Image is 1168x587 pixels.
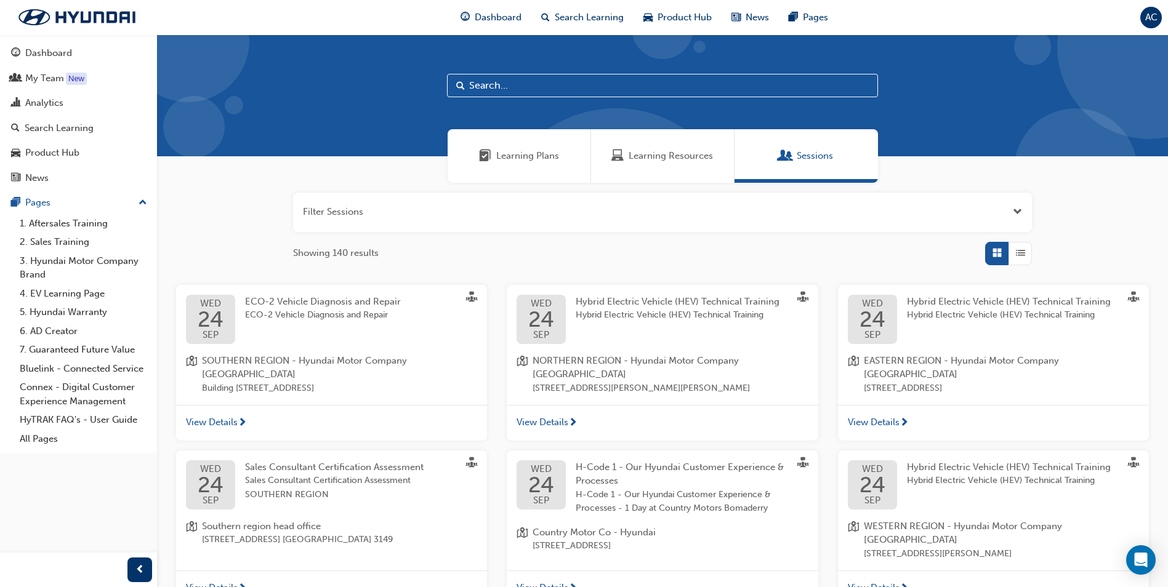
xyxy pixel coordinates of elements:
[658,10,712,25] span: Product Hub
[198,474,224,496] span: 24
[864,354,1139,381] span: EASTERN REGION - Hyundai Motor Company [GEOGRAPHIC_DATA]
[186,354,197,396] span: location-icon
[198,308,224,330] span: 24
[238,418,247,429] span: next-icon
[860,330,885,340] span: SEP
[531,5,634,30] a: search-iconSearch Learning
[517,460,808,516] a: WED24SEPH-Code 1 - Our Hyundai Customer Experience & ProcessesH-Code 1 - Our Hyundai Customer Exp...
[735,129,878,183] a: SessionsSessions
[860,465,885,474] span: WED
[517,525,808,553] a: location-iconCountry Motor Co - Hyundai[STREET_ADDRESS]
[461,10,470,25] span: guage-icon
[15,214,152,233] a: 1. Aftersales Training
[528,308,554,330] span: 24
[202,533,393,547] span: [STREET_ADDRESS] [GEOGRAPHIC_DATA] 3149
[176,285,487,441] button: WED24SEPECO-2 Vehicle Diagnosis and RepairECO-2 Vehicle Diagnosis and Repairlocation-iconSOUTHERN...
[186,415,238,429] span: View Details
[186,354,477,396] a: location-iconSOUTHERN REGION - Hyundai Motor Company [GEOGRAPHIC_DATA]Building [STREET_ADDRESS]
[541,10,550,25] span: search-icon
[25,196,50,210] div: Pages
[202,519,393,533] span: Southern region head office
[860,299,885,308] span: WED
[11,123,20,134] span: search-icon
[576,461,784,487] span: H-Code 1 - Our Hyundai Customer Experience & Processes
[11,48,20,59] span: guage-icon
[507,285,818,441] button: WED24SEPHybrid Electric Vehicle (HEV) Technical TrainingHybrid Electric Vehicle (HEV) Technical T...
[25,71,64,86] div: My Team
[198,330,224,340] span: SEP
[848,519,859,561] span: location-icon
[15,410,152,429] a: HyTRAK FAQ's - User Guide
[15,303,152,322] a: 5. Hyundai Warranty
[533,354,808,381] span: NORTHERN REGION - Hyundai Motor Company [GEOGRAPHIC_DATA]
[1145,10,1158,25] span: AC
[293,246,379,260] span: Showing 140 results
[803,10,828,25] span: Pages
[198,299,224,308] span: WED
[528,299,554,308] span: WED
[517,354,808,396] a: location-iconNORTHERN REGION - Hyundai Motor Company [GEOGRAPHIC_DATA][STREET_ADDRESS][PERSON_NAM...
[722,5,779,30] a: news-iconNews
[139,195,147,211] span: up-icon
[576,308,779,322] span: Hybrid Electric Vehicle (HEV) Technical Training
[5,39,152,191] button: DashboardMy TeamAnalyticsSearch LearningProduct HubNews
[5,42,152,65] a: Dashboard
[797,457,808,471] span: sessionType_FACE_TO_FACE-icon
[528,465,554,474] span: WED
[202,381,477,396] span: Building [STREET_ADDRESS]
[5,117,152,140] a: Search Learning
[848,354,859,396] span: location-icon
[479,149,491,163] span: Learning Plans
[5,191,152,214] button: Pages
[1013,205,1022,219] span: Open the filter
[5,142,152,164] a: Product Hub
[907,461,1111,473] span: Hybrid Electric Vehicle (HEV) Technical Training
[993,246,1002,260] span: Grid
[25,96,63,110] div: Analytics
[860,496,885,505] span: SEP
[1140,7,1162,28] button: AC
[746,10,769,25] span: News
[456,79,465,93] span: Search
[245,296,401,307] span: ECO-2 Vehicle Diagnosis and Repair
[634,5,722,30] a: car-iconProduct Hub
[860,308,885,330] span: 24
[848,354,1139,396] a: location-iconEASTERN REGION - Hyundai Motor Company [GEOGRAPHIC_DATA][STREET_ADDRESS]
[15,233,152,252] a: 2. Sales Training
[789,10,798,25] span: pages-icon
[15,359,152,378] a: Bluelink - Connected Service
[202,354,477,381] span: SOUTHERN REGION - Hyundai Motor Company [GEOGRAPHIC_DATA]
[860,474,885,496] span: 24
[568,418,578,429] span: next-icon
[848,460,1139,509] a: WED24SEPHybrid Electric Vehicle (HEV) Technical TrainingHybrid Electric Vehicle (HEV) Technical T...
[528,496,554,505] span: SEP
[907,474,1111,488] span: Hybrid Electric Vehicle (HEV) Technical Training
[517,295,808,344] a: WED24SEPHybrid Electric Vehicle (HEV) Technical TrainingHybrid Electric Vehicle (HEV) Technical T...
[245,308,401,322] span: ECO-2 Vehicle Diagnosis and Repair
[11,73,20,84] span: people-icon
[864,547,1139,561] span: [STREET_ADDRESS][PERSON_NAME]
[555,10,624,25] span: Search Learning
[186,295,477,344] a: WED24SEPECO-2 Vehicle Diagnosis and RepairECO-2 Vehicle Diagnosis and Repair
[900,418,909,429] span: next-icon
[1126,545,1156,575] div: Open Intercom Messenger
[11,173,20,184] span: news-icon
[186,519,197,547] span: location-icon
[466,292,477,305] span: sessionType_FACE_TO_FACE-icon
[11,98,20,109] span: chart-icon
[66,73,87,85] div: Tooltip anchor
[517,354,528,396] span: location-icon
[6,4,148,30] a: Trak
[451,5,531,30] a: guage-iconDashboard
[507,405,818,441] a: View Details
[533,381,808,396] span: [STREET_ADDRESS][PERSON_NAME][PERSON_NAME]
[5,67,152,90] a: My Team
[25,46,72,60] div: Dashboard
[576,488,788,516] span: H-Code 1 - Our Hyundai Customer Experience & Processes - 1 Day at Country Motors Bomaderry
[797,292,808,305] span: sessionType_FACE_TO_FACE-icon
[838,285,1149,441] button: WED24SEPHybrid Electric Vehicle (HEV) Technical TrainingHybrid Electric Vehicle (HEV) Technical T...
[591,129,735,183] a: Learning ResourcesLearning Resources
[5,167,152,190] a: News
[533,539,656,553] span: [STREET_ADDRESS]
[15,378,152,410] a: Connex - Digital Customer Experience Management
